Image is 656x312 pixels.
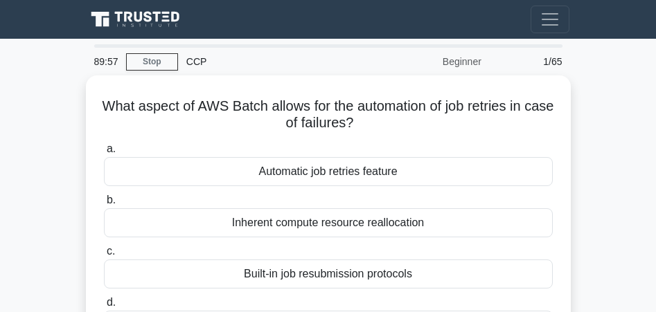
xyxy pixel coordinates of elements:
[107,194,116,205] span: b.
[104,259,553,288] div: Built-in job resubmission protocols
[107,245,115,257] span: c.
[104,157,553,186] div: Automatic job retries feature
[107,143,116,154] span: a.
[369,48,490,75] div: Beginner
[490,48,571,75] div: 1/65
[103,98,554,132] h5: What aspect of AWS Batch allows for the automation of job retries in case of failures?
[126,53,178,71] a: Stop
[107,296,116,308] span: d.
[531,6,569,33] button: Toggle navigation
[86,48,126,75] div: 89:57
[178,48,369,75] div: CCP
[104,208,553,237] div: Inherent compute resource reallocation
